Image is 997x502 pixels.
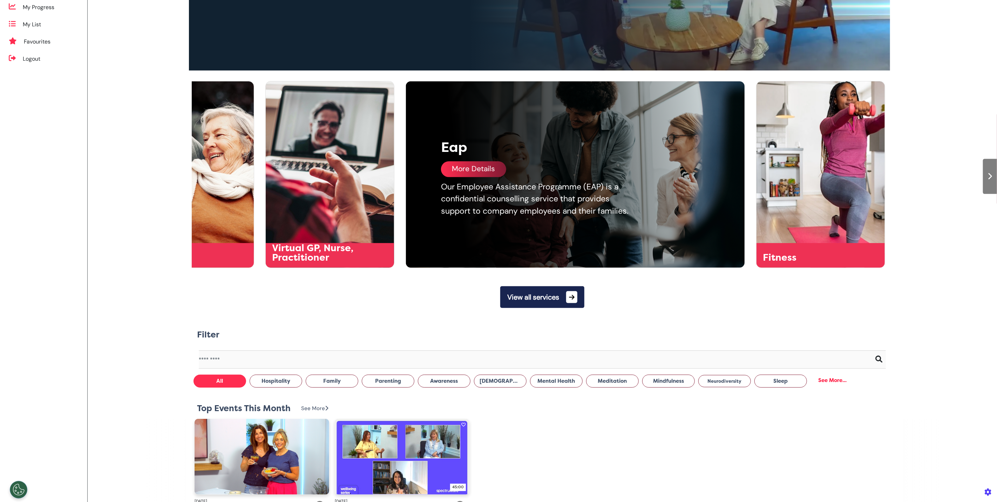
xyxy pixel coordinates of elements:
[335,419,469,495] img: Summer+Fun+Made+Simple.JPG
[197,403,291,414] h2: Top Events This Month
[754,375,807,388] button: Sleep
[23,20,41,29] div: My List
[194,375,246,388] button: All
[418,375,470,388] button: Awareness
[450,484,466,491] div: 45:00
[530,375,583,388] button: Mental Health
[586,375,639,388] button: Meditation
[441,137,678,158] div: Eap
[23,3,54,12] div: My Progress
[362,375,414,388] button: Parenting
[301,404,328,413] div: See More
[763,253,853,262] div: Fitness
[441,161,506,177] div: More Details
[441,181,630,217] div: Our Employee Assistance Programme (EAP) is a confidential counselling service that provides suppo...
[474,375,527,388] button: [DEMOGRAPHIC_DATA] Health
[306,375,358,388] button: Family
[698,375,751,387] button: Neurodiversity
[197,330,219,340] h2: Filter
[642,375,695,388] button: Mindfulness
[272,243,362,262] div: Virtual GP, Nurse, Practitioner
[250,375,302,388] button: Hospitality
[23,55,40,63] div: Logout
[195,419,329,495] img: clare+and+ais.png
[500,286,584,308] button: View all services
[10,481,27,498] button: Open Preferences
[811,374,854,387] div: See More...
[24,38,50,46] div: Favourites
